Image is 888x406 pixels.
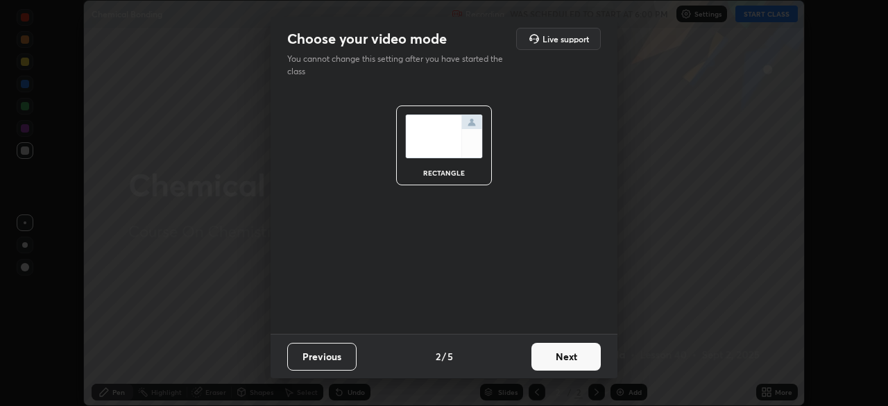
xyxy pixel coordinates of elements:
[543,35,589,43] h5: Live support
[405,115,483,158] img: normalScreenIcon.ae25ed63.svg
[287,30,447,48] h2: Choose your video mode
[287,343,357,371] button: Previous
[436,349,441,364] h4: 2
[442,349,446,364] h4: /
[531,343,601,371] button: Next
[416,169,472,176] div: rectangle
[287,53,512,78] p: You cannot change this setting after you have started the class
[447,349,453,364] h4: 5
